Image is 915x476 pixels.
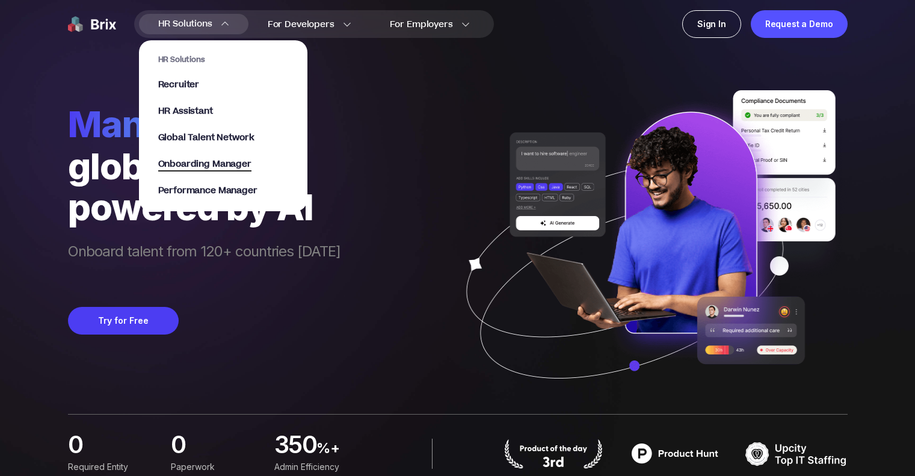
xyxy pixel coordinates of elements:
[745,439,848,469] img: TOP IT STAFFING
[171,460,259,474] div: Paperwork
[268,18,334,31] span: For Developers
[68,102,340,146] span: manage
[68,434,82,454] span: 0
[624,439,726,469] img: product hunt badge
[158,79,288,91] a: Recruiter
[274,460,362,474] div: Admin Efficiency
[158,78,200,91] span: Recruiter
[445,90,848,414] img: ai generate
[68,460,156,474] div: Required Entity
[68,307,179,335] button: Try for Free
[158,158,288,170] a: Onboarding Manager
[158,105,213,117] span: HR Assistant
[68,146,340,187] div: globally
[158,55,288,64] span: HR Solutions
[158,184,257,197] span: Performance Manager
[502,439,605,469] img: product hunt badge
[751,10,848,38] a: Request a Demo
[390,18,453,31] span: For Employers
[158,158,251,172] span: Onboarding Manager
[68,242,340,283] span: Onboard talent from 120+ countries [DATE]
[158,131,254,144] span: Global Talent Network
[274,434,316,458] span: 350
[316,439,362,463] span: %+
[682,10,741,38] a: Sign In
[158,132,288,144] a: Global Talent Network
[171,434,185,454] span: 0
[68,187,340,227] div: powered by AI
[158,14,212,34] span: HR Solutions
[158,185,288,197] a: Performance Manager
[158,105,288,117] a: HR Assistant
